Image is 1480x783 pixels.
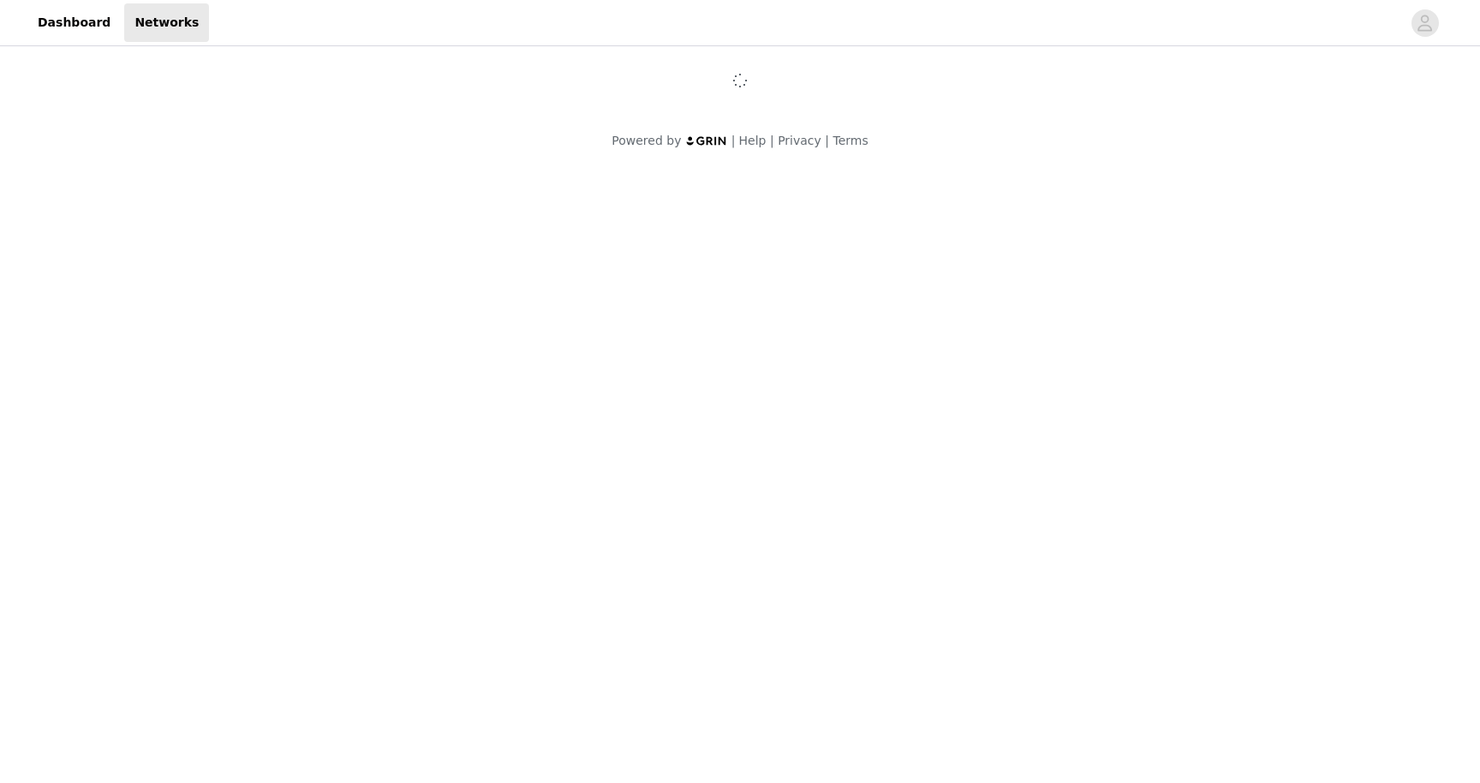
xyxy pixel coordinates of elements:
[124,3,209,42] a: Networks
[832,134,868,147] a: Terms
[731,134,736,147] span: |
[27,3,121,42] a: Dashboard
[778,134,821,147] a: Privacy
[612,134,681,147] span: Powered by
[685,135,728,146] img: logo
[1417,9,1433,37] div: avatar
[739,134,767,147] a: Help
[825,134,829,147] span: |
[770,134,774,147] span: |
